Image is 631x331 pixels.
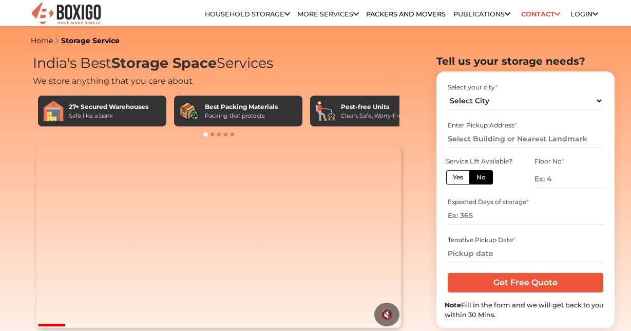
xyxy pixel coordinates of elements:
[69,102,148,112] div: 27+ Secured Warehouses
[534,170,605,188] input: Ex: 4
[436,55,615,67] h2: Tell us your storage needs?
[518,6,563,22] a: Contact
[445,300,606,320] div: Fill in the form and we will get back to you within 30 Mins.
[297,10,359,18] a: More services
[341,112,406,120] div: Clean, Safe, Worry-Free
[111,54,217,71] span: Storage Space
[33,76,194,86] span: We store anything that you care about.
[31,36,53,45] a: Home
[205,102,278,112] div: Best Packing Materials
[205,112,278,120] div: Packing that protects
[446,157,517,166] div: Service Lift Available?
[448,130,603,148] input: Select Building or Nearest Landmark
[448,273,603,292] input: Get Free Quote
[534,157,605,166] div: Floor No
[179,101,200,121] img: Best Packing Materials
[446,170,470,185] label: Yes
[341,102,406,112] div: Pest-free Units
[205,10,290,18] a: Household Storage
[366,10,446,18] a: Packers and Movers
[448,83,603,92] div: Select your city
[448,121,603,130] div: Enter Pickup Address
[448,197,603,207] div: Expected Days of storage
[61,36,120,45] a: Storage Service
[43,101,64,121] img: 27+ Secured Warehouses
[453,10,510,18] a: Publications
[315,101,336,121] img: Pest-free Units
[448,207,603,225] input: Ex: 365
[570,10,598,18] a: Login
[30,1,102,26] img: Boxigo
[448,245,603,263] input: Pickup date
[374,303,399,326] button: 🔇
[469,170,493,185] label: No
[33,55,405,72] h1: India's Best Services
[69,112,148,120] div: Safe like a bank
[36,145,400,328] video: Your browser does not support the video tag.
[448,235,603,245] div: Tenative Pickup Date
[445,301,461,309] b: Note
